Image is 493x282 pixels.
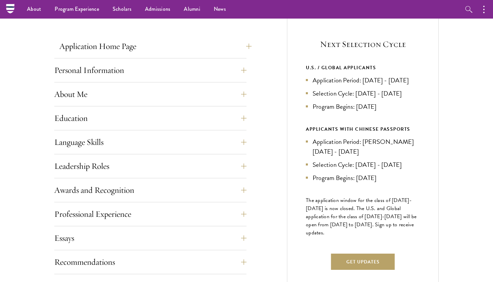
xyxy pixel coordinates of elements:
[54,86,246,102] button: About Me
[54,158,246,174] button: Leadership Roles
[331,254,395,270] button: Get Updates
[54,254,246,270] button: Recommendations
[54,206,246,222] button: Professional Experience
[54,110,246,126] button: Education
[54,182,246,198] button: Awards and Recognition
[306,125,420,133] div: APPLICANTS WITH CHINESE PASSPORTS
[306,137,420,156] li: Application Period: [PERSON_NAME][DATE] - [DATE]
[54,230,246,246] button: Essays
[306,102,420,111] li: Program Begins: [DATE]
[306,88,420,98] li: Selection Cycle: [DATE] - [DATE]
[54,134,246,150] button: Language Skills
[59,38,252,54] button: Application Home Page
[54,62,246,78] button: Personal Information
[306,63,420,72] div: U.S. / GLOBAL APPLICANTS
[306,75,420,85] li: Application Period: [DATE] - [DATE]
[306,39,420,50] h5: Next Selection Cycle
[306,196,417,237] span: The application window for the class of [DATE]-[DATE] is now closed. The U.S. and Global applicat...
[306,173,420,183] li: Program Begins: [DATE]
[306,160,420,170] li: Selection Cycle: [DATE] - [DATE]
